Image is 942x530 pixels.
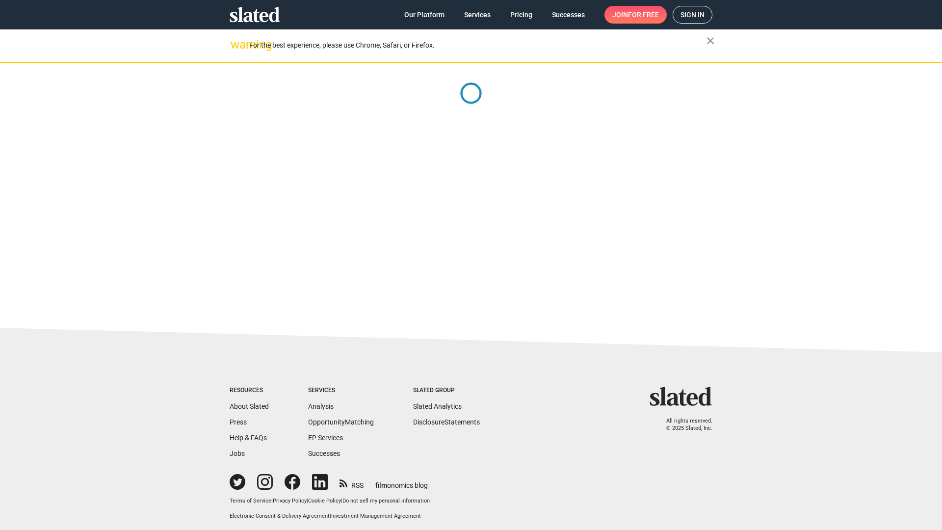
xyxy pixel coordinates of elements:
[331,513,421,519] a: Investment Management Agreement
[231,39,242,51] mat-icon: warning
[308,434,343,442] a: EP Services
[502,6,540,24] a: Pricing
[456,6,498,24] a: Services
[544,6,593,24] a: Successes
[271,498,273,504] span: |
[249,39,706,52] div: For the best experience, please use Chrome, Safari, or Firefox.
[404,6,445,24] span: Our Platform
[612,6,659,24] span: Join
[413,387,480,395] div: Slated Group
[552,6,585,24] span: Successes
[413,402,462,410] a: Slated Analytics
[510,6,532,24] span: Pricing
[230,450,245,457] a: Jobs
[230,402,269,410] a: About Slated
[375,473,428,490] a: filmonomics blog
[340,475,364,490] a: RSS
[656,418,712,432] p: All rights reserved. © 2025 Slated, Inc.
[705,35,716,47] mat-icon: close
[342,498,430,505] button: Do not sell my personal information
[341,498,342,504] span: |
[604,6,667,24] a: Joinfor free
[628,6,659,24] span: for free
[308,387,374,395] div: Services
[308,450,340,457] a: Successes
[230,513,330,519] a: Electronic Consent & Delivery Agreement
[230,418,247,426] a: Press
[230,387,269,395] div: Resources
[396,6,452,24] a: Our Platform
[673,6,712,24] a: Sign in
[308,402,334,410] a: Analysis
[375,481,387,489] span: film
[308,498,341,504] a: Cookie Policy
[307,498,308,504] span: |
[330,513,331,519] span: |
[273,498,307,504] a: Privacy Policy
[680,6,705,23] span: Sign in
[308,418,374,426] a: OpportunityMatching
[230,498,271,504] a: Terms of Service
[413,418,480,426] a: DisclosureStatements
[464,6,491,24] span: Services
[230,434,267,442] a: Help & FAQs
